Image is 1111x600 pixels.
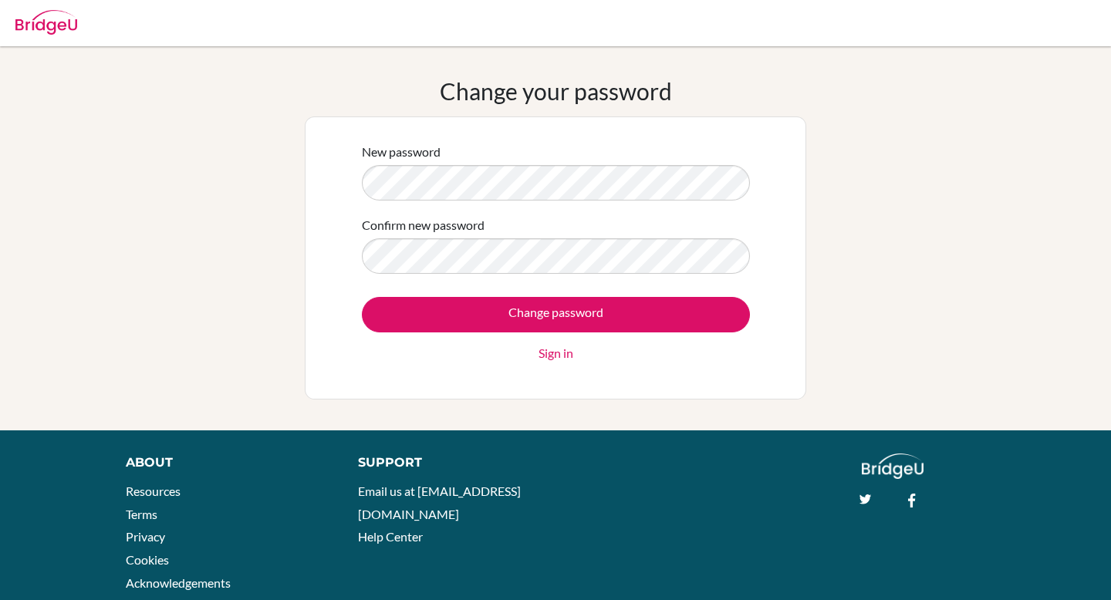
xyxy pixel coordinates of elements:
[126,507,157,521] a: Terms
[539,344,573,362] a: Sign in
[358,484,521,521] a: Email us at [EMAIL_ADDRESS][DOMAIN_NAME]
[362,216,485,234] label: Confirm new password
[126,453,323,472] div: About
[126,552,169,567] a: Cookies
[15,10,77,35] img: Bridge-U
[362,297,750,332] input: Change password
[358,529,423,544] a: Help Center
[126,575,231,590] a: Acknowledgements
[358,453,540,472] div: Support
[126,529,165,544] a: Privacy
[362,143,441,161] label: New password
[862,453,924,479] img: logo_white@2x-f4f0deed5e89b7ecb1c2cc34c3e3d731f90f0f143d5ea2071677605dd97b5244.png
[126,484,181,498] a: Resources
[440,77,672,105] h1: Change your password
